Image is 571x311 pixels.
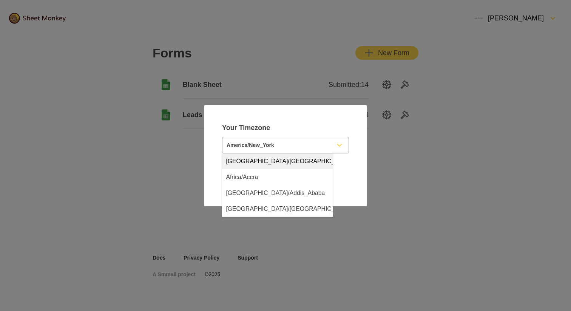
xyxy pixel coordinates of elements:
[222,123,349,132] h4: Your Timezone
[335,141,344,150] svg: FormDown
[227,194,340,203] span: [GEOGRAPHIC_DATA]/Addis_Ababa
[222,137,349,153] button: Select Timezone; Selected: America/New_York
[222,137,330,153] input: Select Timezone
[227,212,370,221] span: [GEOGRAPHIC_DATA]/[GEOGRAPHIC_DATA]
[227,158,370,167] span: [GEOGRAPHIC_DATA]/[GEOGRAPHIC_DATA]
[227,176,263,185] span: Africa/Accra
